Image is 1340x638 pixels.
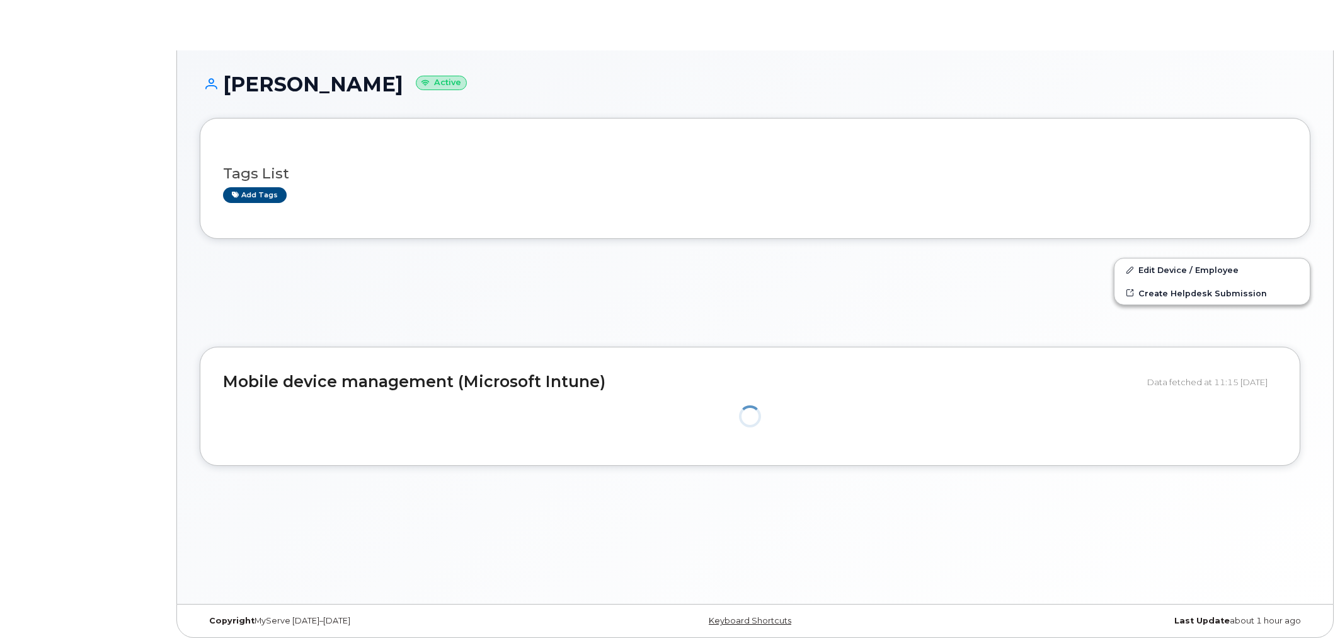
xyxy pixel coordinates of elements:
h2: Mobile device management (Microsoft Intune) [223,373,1138,391]
strong: Copyright [209,616,255,625]
strong: Last Update [1174,616,1230,625]
div: MyServe [DATE]–[DATE] [200,616,570,626]
small: Active [416,76,467,90]
div: Data fetched at 11:15 [DATE] [1147,370,1277,394]
h3: Tags List [223,166,1287,182]
a: Keyboard Shortcuts [709,616,791,625]
a: Create Helpdesk Submission [1114,282,1310,304]
a: Add tags [223,187,287,203]
div: about 1 hour ago [940,616,1310,626]
a: Edit Device / Employee [1114,258,1310,281]
h1: [PERSON_NAME] [200,73,1310,95]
